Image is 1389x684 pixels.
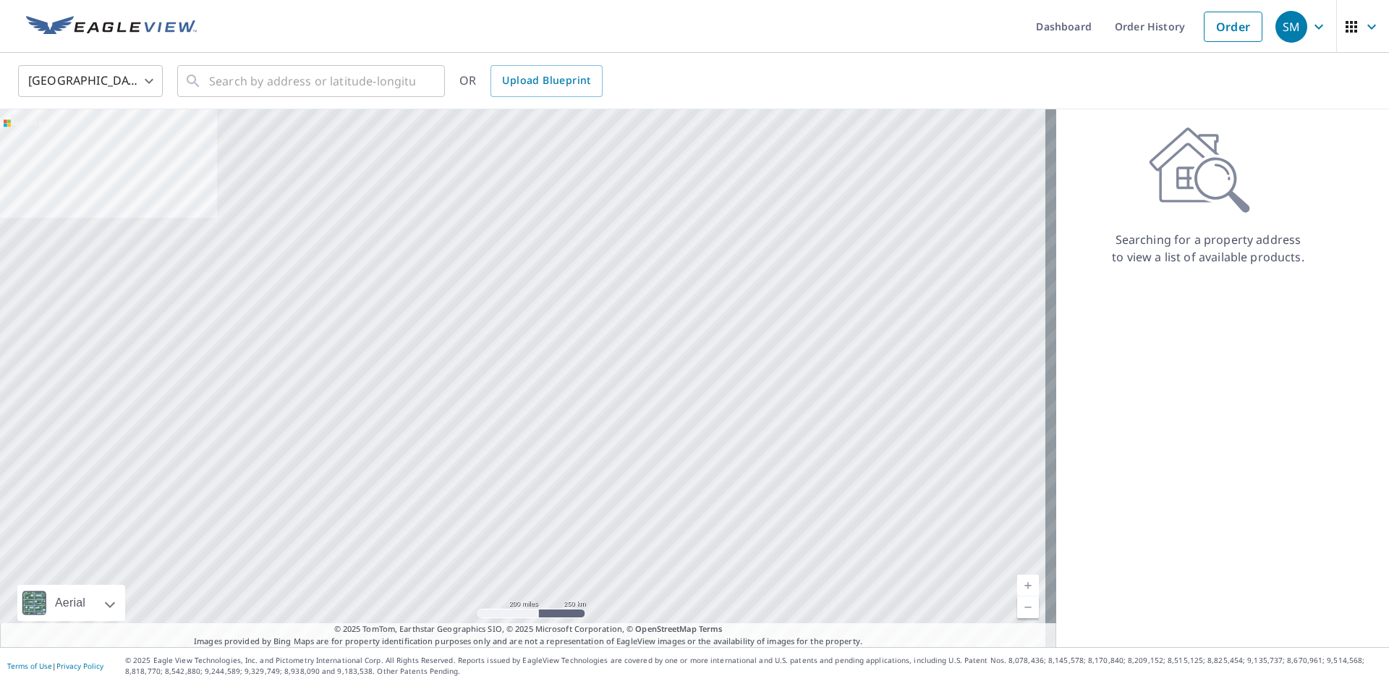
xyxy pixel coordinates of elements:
[699,623,723,634] a: Terms
[51,585,90,621] div: Aerial
[490,65,602,97] a: Upload Blueprint
[209,61,415,101] input: Search by address or latitude-longitude
[1017,575,1039,596] a: Current Level 5, Zoom In
[1275,11,1307,43] div: SM
[1111,231,1305,266] p: Searching for a property address to view a list of available products.
[1017,596,1039,618] a: Current Level 5, Zoom Out
[26,16,197,38] img: EV Logo
[17,585,125,621] div: Aerial
[459,65,603,97] div: OR
[18,61,163,101] div: [GEOGRAPHIC_DATA]
[1204,12,1262,42] a: Order
[7,662,103,670] p: |
[7,661,52,671] a: Terms of Use
[56,661,103,671] a: Privacy Policy
[334,623,723,636] span: © 2025 TomTom, Earthstar Geographics SIO, © 2025 Microsoft Corporation, ©
[502,72,590,90] span: Upload Blueprint
[125,655,1382,677] p: © 2025 Eagle View Technologies, Inc. and Pictometry International Corp. All Rights Reserved. Repo...
[635,623,696,634] a: OpenStreetMap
